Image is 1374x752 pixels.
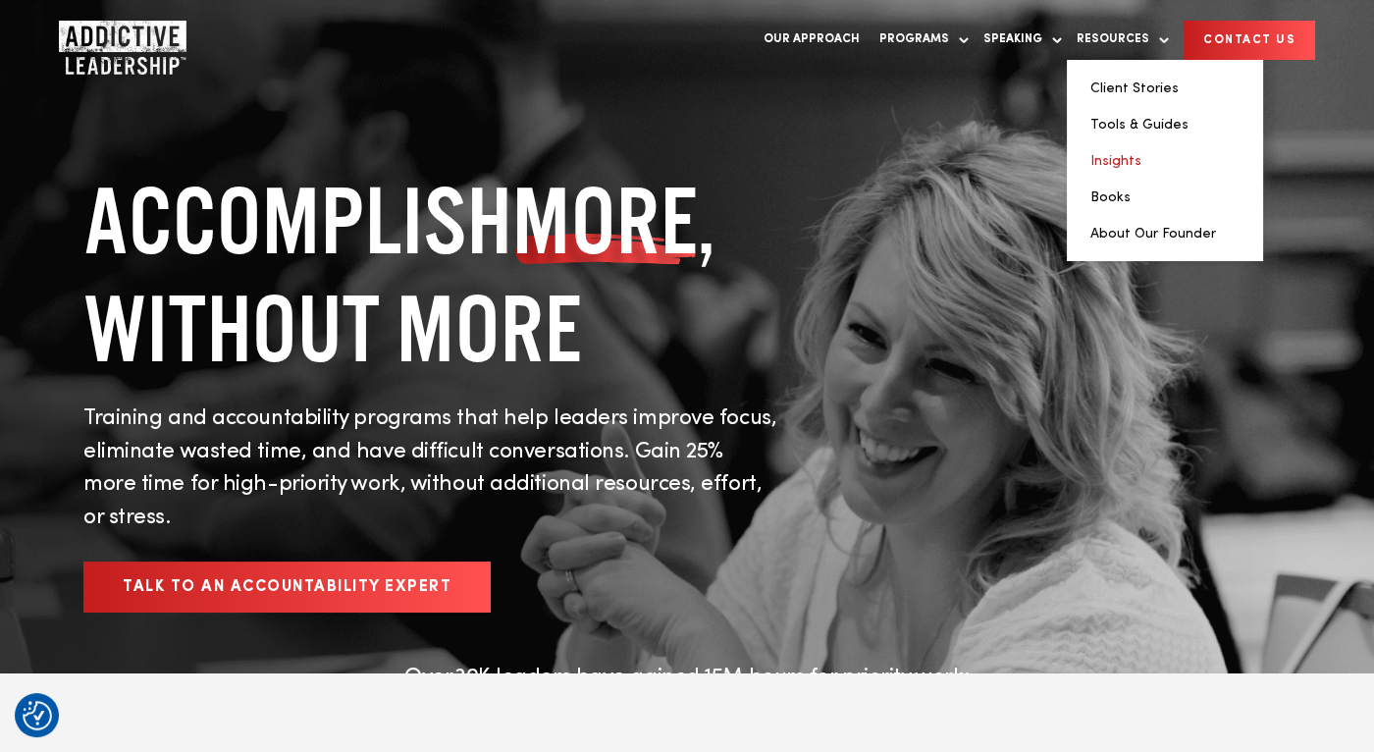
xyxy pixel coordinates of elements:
[59,21,177,60] a: Home
[123,579,451,595] span: Talk to an Accountability Expert
[754,20,870,60] a: Our Approach
[83,562,491,613] a: Talk to an Accountability Expert
[1090,81,1179,95] a: Client Stories
[1184,21,1315,60] a: CONTACT US
[870,20,969,60] a: Programs
[83,167,780,383] h1: ACCOMPLISH , WITHOUT MORE
[23,701,52,730] button: Consent Preferences
[512,167,698,275] span: MORE
[1090,154,1141,168] a: Insights
[1090,227,1216,241] a: About Our Founder
[1090,190,1131,204] a: Books
[23,701,52,730] img: Revisit consent button
[1090,118,1189,132] a: Tools & Guides
[974,20,1062,60] a: Speaking
[83,403,780,534] p: Training and accountability programs that help leaders improve focus, eliminate wasted time, and ...
[1067,20,1169,60] a: Resources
